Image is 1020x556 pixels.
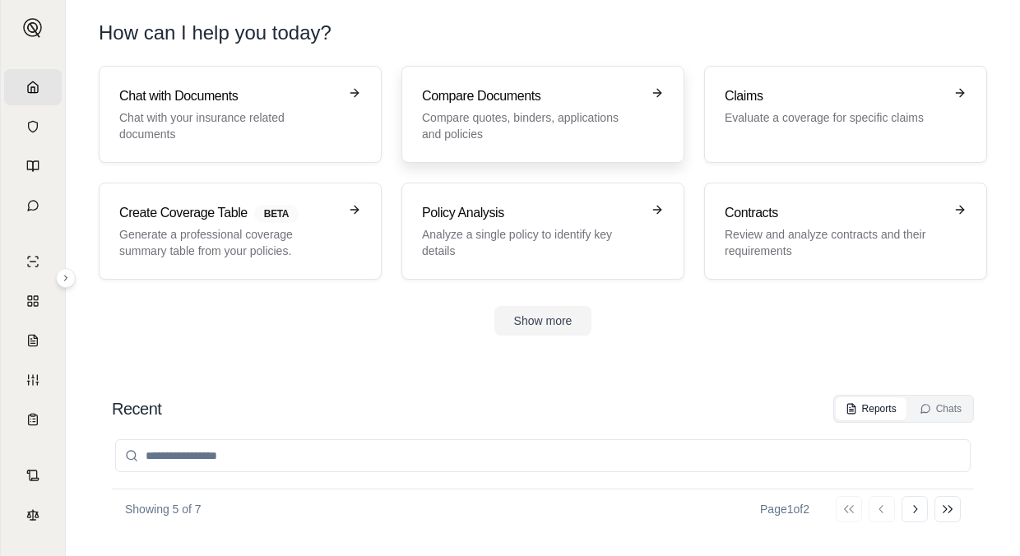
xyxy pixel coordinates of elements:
[4,283,62,319] a: Policy Comparisons
[910,397,971,420] button: Chats
[119,86,338,106] h3: Chat with Documents
[4,148,62,184] a: Prompt Library
[920,402,962,415] div: Chats
[4,497,62,533] a: Legal Search Engine
[422,86,641,106] h3: Compare Documents
[4,109,62,145] a: Documents Vault
[4,322,62,359] a: Claim Coverage
[725,226,943,259] p: Review and analyze contracts and their requirements
[23,18,43,38] img: Expand sidebar
[401,66,684,163] a: Compare DocumentsCompare quotes, binders, applications and policies
[119,226,338,259] p: Generate a professional coverage summary table from your policies.
[725,109,943,126] p: Evaluate a coverage for specific claims
[16,12,49,44] button: Expand sidebar
[401,183,684,280] a: Policy AnalysisAnalyze a single policy to identify key details
[119,203,338,223] h3: Create Coverage Table
[254,205,299,223] span: BETA
[4,401,62,438] a: Coverage Table
[846,402,897,415] div: Reports
[4,69,62,105] a: Home
[99,183,382,280] a: Create Coverage TableBETAGenerate a professional coverage summary table from your policies.
[704,183,987,280] a: ContractsReview and analyze contracts and their requirements
[760,501,809,517] div: Page 1 of 2
[56,268,76,288] button: Expand sidebar
[422,203,641,223] h3: Policy Analysis
[112,397,161,420] h2: Recent
[4,243,62,280] a: Single Policy
[4,362,62,398] a: Custom Report
[4,457,62,493] a: Contract Analysis
[99,66,382,163] a: Chat with DocumentsChat with your insurance related documents
[725,203,943,223] h3: Contracts
[119,109,338,142] p: Chat with your insurance related documents
[494,306,592,336] button: Show more
[422,226,641,259] p: Analyze a single policy to identify key details
[836,397,906,420] button: Reports
[125,501,202,517] p: Showing 5 of 7
[99,20,331,46] h1: How can I help you today?
[422,109,641,142] p: Compare quotes, binders, applications and policies
[704,66,987,163] a: ClaimsEvaluate a coverage for specific claims
[725,86,943,106] h3: Claims
[4,188,62,224] a: Chat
